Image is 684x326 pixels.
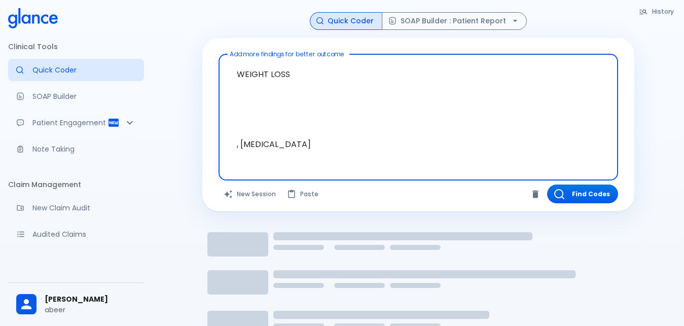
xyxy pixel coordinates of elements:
[32,118,107,128] p: Patient Engagement
[547,185,618,203] button: Find Codes
[45,305,136,315] p: abeer
[8,223,144,245] a: View audited claims
[8,85,144,107] a: Docugen: Compose a clinical documentation in seconds
[219,185,282,203] button: Clears all inputs and results.
[8,249,144,272] a: Monitor progress of claim corrections
[32,229,136,239] p: Audited Claims
[282,185,325,203] button: Paste from clipboard
[32,144,136,154] p: Note Taking
[8,34,144,59] li: Clinical Tools
[32,91,136,101] p: SOAP Builder
[8,138,144,160] a: Advanced note-taking
[8,172,144,197] li: Claim Management
[382,12,527,30] button: SOAP Builder : Patient Report
[226,58,611,160] textarea: WEIGHT LOSS , [MEDICAL_DATA]
[528,187,543,202] button: Clear
[8,197,144,219] a: Audit a new claim
[8,287,144,322] div: [PERSON_NAME]abeer
[8,112,144,134] div: Patient Reports & Referrals
[32,203,136,213] p: New Claim Audit
[8,59,144,81] a: Moramiz: Find ICD10AM codes instantly
[32,65,136,75] p: Quick Coder
[634,4,680,19] button: History
[310,12,382,30] button: Quick Coder
[45,294,136,305] span: [PERSON_NAME]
